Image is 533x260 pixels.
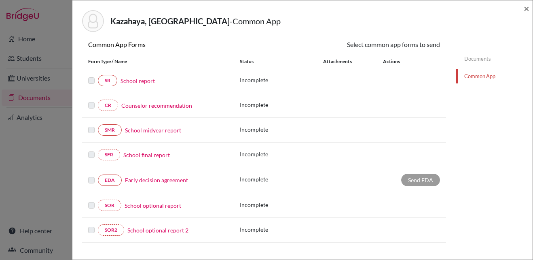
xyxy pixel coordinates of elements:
[240,76,323,84] p: Incomplete
[125,126,181,134] a: School midyear report
[240,200,323,209] p: Incomplete
[127,226,188,234] a: School optional report 2
[456,52,533,66] a: Documents
[121,101,192,110] a: Counselor recommendation
[82,40,264,48] h6: Common App Forms
[98,124,122,136] a: SMR
[524,2,529,14] span: ×
[230,16,281,26] span: - Common App
[125,201,181,210] a: School optional report
[456,69,533,83] a: Common App
[240,150,323,158] p: Incomplete
[240,58,323,65] div: Status
[82,58,234,65] div: Form Type / Name
[110,16,230,26] strong: Kazahaya, [GEOGRAPHIC_DATA]
[98,149,120,160] a: SFR
[125,176,188,184] a: Early decision agreement
[373,58,423,65] div: Actions
[524,4,529,13] button: Close
[121,77,155,85] a: School report
[98,200,121,211] a: SOR
[123,151,170,159] a: School final report
[323,58,373,65] div: Attachments
[98,100,118,111] a: CR
[98,175,122,186] a: EDA
[98,75,117,86] a: SR
[240,175,323,183] p: Incomplete
[240,125,323,134] p: Incomplete
[264,40,446,49] div: Select common app forms to send
[240,100,323,109] p: Incomplete
[401,174,440,186] div: Send EDA
[98,224,124,236] a: SOR2
[240,225,323,234] p: Incomplete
